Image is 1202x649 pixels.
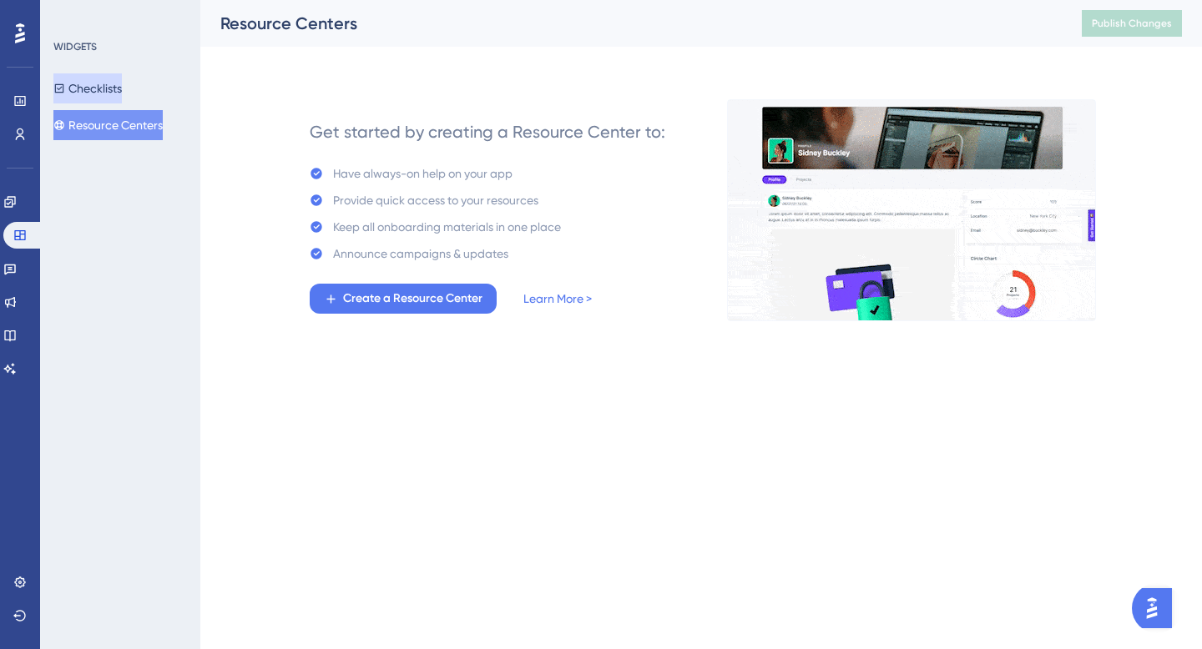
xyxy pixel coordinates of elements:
[343,289,482,309] span: Create a Resource Center
[333,164,513,184] div: Have always-on help on your app
[310,120,665,143] div: Get started by creating a Resource Center to:
[53,110,163,140] button: Resource Centers
[727,99,1096,321] img: 0356d1974f90e2cc51a660023af54dec.gif
[333,217,561,237] div: Keep all onboarding materials in one place
[333,190,538,210] div: Provide quick access to your resources
[1082,10,1182,37] button: Publish Changes
[1092,17,1172,30] span: Publish Changes
[53,40,97,53] div: WIDGETS
[220,12,1040,35] div: Resource Centers
[1132,583,1182,633] iframe: UserGuiding AI Assistant Launcher
[53,73,122,103] button: Checklists
[310,284,497,314] button: Create a Resource Center
[523,289,592,309] a: Learn More >
[333,244,508,264] div: Announce campaigns & updates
